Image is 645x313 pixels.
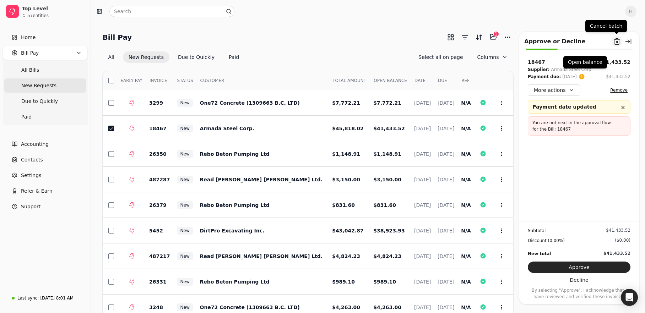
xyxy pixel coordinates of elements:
[332,177,360,182] span: $3,150.00
[528,227,546,234] div: Subtotal
[3,184,88,198] button: Refer & Earn
[438,126,454,131] span: [DATE]
[180,279,190,285] span: New
[332,77,366,84] span: TOTAL AMOUNT
[332,304,360,310] span: $4,263.00
[414,253,431,259] span: [DATE]
[528,73,561,80] div: Payment due:
[332,253,360,259] span: $4,824.23
[120,77,142,84] span: EARLY PAY
[4,94,86,108] a: Due to Quickly
[373,279,396,285] span: $989.10
[373,228,405,234] span: $38,923.93
[180,304,190,311] span: New
[21,34,36,41] span: Home
[4,78,86,93] a: New Requests
[599,59,630,66] button: $41,433.52
[528,274,630,286] button: Decline
[4,110,86,124] a: Paid
[200,100,300,106] span: One72 Concrete (1309663 B.C. LTD)
[180,176,190,183] span: New
[606,73,630,80] div: $41,433.52
[374,77,407,84] span: OPEN BALANCE
[528,250,551,257] div: New total
[373,304,401,310] span: $4,263.00
[373,151,401,157] span: $1,148.91
[200,253,323,259] span: Read [PERSON_NAME] [PERSON_NAME] Ltd.
[103,51,245,63] div: Invoice filter options
[180,125,190,132] span: New
[625,6,636,17] button: H
[438,177,454,182] span: [DATE]
[563,56,607,68] div: Open balance
[438,228,454,234] span: [DATE]
[461,253,471,259] span: N/A
[551,66,592,73] div: Armada Steel Corp.
[21,141,49,148] span: Accounting
[461,202,471,208] span: N/A
[200,77,224,84] span: CUSTOMER
[528,66,549,73] div: Supplier:
[615,237,630,243] div: ($0.00)
[461,177,471,182] span: N/A
[21,98,58,105] span: Due to Quickly
[40,295,74,301] div: [DATE] 8:01 AM
[373,202,396,208] span: $831.60
[3,30,88,44] a: Home
[461,279,471,285] span: N/A
[461,126,471,131] span: N/A
[200,177,323,182] span: Read [PERSON_NAME] [PERSON_NAME] Ltd.
[414,77,426,84] span: DATE
[438,253,454,259] span: [DATE]
[200,151,270,157] span: Rebo Beton Pumping Ltd
[438,151,454,157] span: [DATE]
[200,126,255,131] span: Armada Steel Corp.
[493,31,499,37] div: 1
[414,126,431,131] span: [DATE]
[524,37,585,46] div: Approve or Decline
[528,262,630,273] button: Approve
[332,126,364,131] span: $45,818.02
[562,73,577,80] div: [DATE]
[200,279,270,285] span: Rebo Beton Pumping Ltd
[414,228,431,234] span: [DATE]
[461,228,471,234] span: N/A
[461,77,470,84] span: REF
[21,49,39,57] span: Bill Pay
[180,253,190,259] span: New
[21,172,41,179] span: Settings
[149,126,167,131] span: 18467
[27,13,49,18] div: 57 entities
[200,228,265,234] span: DirtPro Excavating Inc.
[332,279,355,285] span: $989.10
[149,100,163,106] span: 3299
[332,151,360,157] span: $1,148.91
[532,103,616,110] p: Payment date updated
[438,279,454,285] span: [DATE]
[373,177,401,182] span: $3,150.00
[461,100,471,106] span: N/A
[606,227,630,234] div: $41,433.52
[103,32,132,43] h2: Bill Pay
[4,63,86,77] a: All Bills
[603,250,630,257] div: $41,433.52
[461,304,471,310] span: N/A
[180,100,190,106] span: New
[528,84,580,96] button: More actions
[21,82,56,89] span: New Requests
[528,59,545,66] div: 18467
[149,253,170,259] span: 487217
[22,5,85,12] div: Top Level
[332,202,355,208] span: $831.60
[149,304,163,310] span: 3248
[21,156,43,164] span: Contacts
[414,151,431,157] span: [DATE]
[414,202,431,208] span: [DATE]
[149,228,163,234] span: 5452
[332,100,360,106] span: $7,772.21
[3,153,88,167] a: Contacts
[607,86,630,94] button: Remove
[3,46,88,60] button: Bill Pay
